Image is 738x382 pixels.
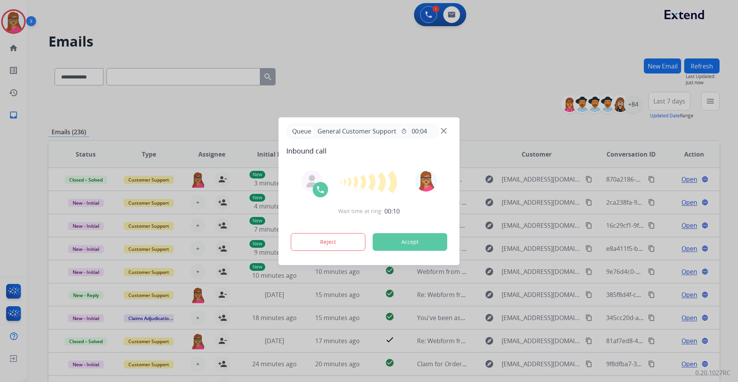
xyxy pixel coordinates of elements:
[695,368,730,377] p: 0.20.1027RC
[338,207,383,215] span: Wait time at ring:
[412,127,427,136] span: 00:04
[373,233,447,251] button: Accept
[306,175,318,187] img: agent-avatar
[291,233,366,251] button: Reject
[401,128,407,134] mat-icon: timer
[384,207,400,216] span: 00:10
[316,185,325,194] img: call-icon
[286,145,452,156] span: Inbound call
[289,127,314,136] p: Queue
[314,127,399,136] span: General Customer Support
[415,170,437,192] img: avatar
[441,128,447,133] img: close-button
